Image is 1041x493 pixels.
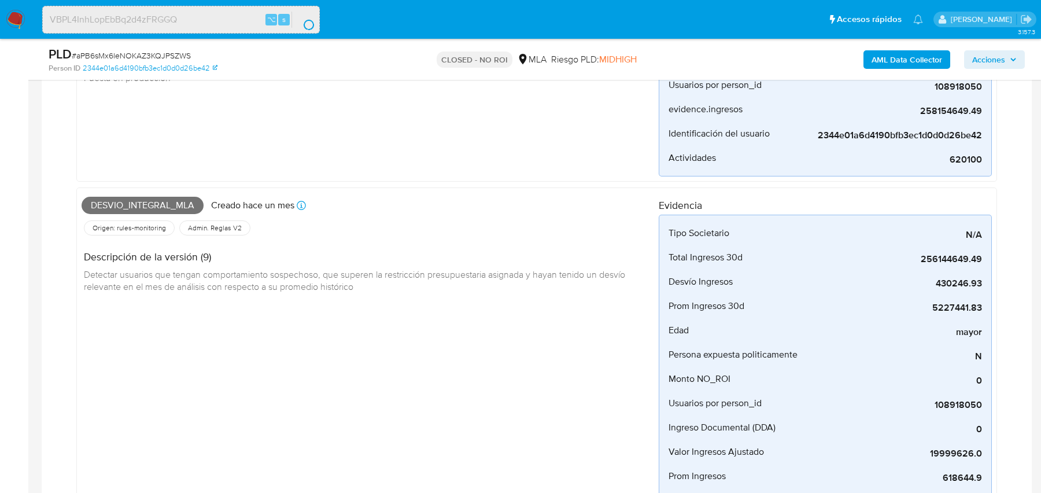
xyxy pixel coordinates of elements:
a: 2344e01a6d4190bfb3ec1d0d0d26be42 [83,63,217,73]
p: CLOSED - NO ROI [437,51,512,68]
span: ⌥ [267,14,276,25]
div: MLA [517,53,547,66]
b: Person ID [49,63,80,73]
p: Creado hace un mes [211,199,294,212]
span: MIDHIGH [599,53,637,66]
b: AML Data Collector [872,50,942,69]
h4: Descripción de la versión (9) [84,251,649,263]
span: Detectar usuarios que tengan comportamiento sospechoso, que superen la restricción presupuestaria... [84,268,627,293]
input: Buscar usuario o caso... [43,12,319,27]
span: Desvio_integral_mla [82,197,204,214]
span: Origen: rules-monitoring [91,223,167,233]
button: search-icon [291,12,315,28]
span: 3.157.3 [1018,27,1035,36]
span: Riesgo PLD: [551,53,637,66]
span: Acciones [972,50,1005,69]
a: Salir [1020,13,1032,25]
span: # aPB6sMx6leNOKAZ3KQJPSZWS [72,50,191,61]
span: s [282,14,286,25]
a: Notificaciones [913,14,923,24]
span: Puesta en produccion [84,71,171,84]
p: juan.calo@mercadolibre.com [951,14,1016,25]
b: PLD [49,45,72,63]
button: Acciones [964,50,1025,69]
button: AML Data Collector [863,50,950,69]
span: Admin. Reglas V2 [187,223,243,233]
span: Accesos rápidos [837,13,902,25]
